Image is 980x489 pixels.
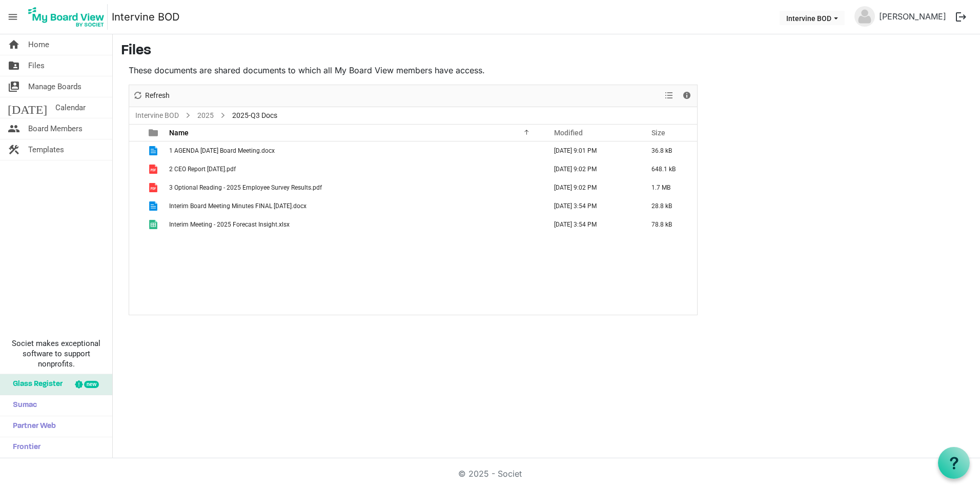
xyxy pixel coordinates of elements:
span: Sumac [8,395,37,416]
span: 2 CEO Report [DATE].pdf [169,166,236,173]
td: checkbox [129,141,142,160]
img: no-profile-picture.svg [854,6,875,27]
div: Details [678,85,696,107]
span: Interim Meeting - 2025 Forecast Insight.xlsx [169,221,290,228]
p: These documents are shared documents to which all My Board View members have access. [129,64,698,76]
span: 2025-Q3 Docs [230,109,279,122]
td: is template cell column header type [142,160,166,178]
span: Board Members [28,118,83,139]
td: September 18, 2025 3:54 PM column header Modified [543,197,641,215]
span: Interim Board Meeting Minutes FINAL [DATE].docx [169,202,307,210]
button: logout [950,6,972,28]
span: Refresh [144,89,171,102]
td: is template cell column header type [142,215,166,234]
span: Size [651,129,665,137]
td: 3 Optional Reading - 2025 Employee Survey Results.pdf is template cell column header Name [166,178,543,197]
span: home [8,34,20,55]
span: menu [3,7,23,27]
div: Refresh [129,85,173,107]
button: Refresh [131,89,172,102]
td: checkbox [129,178,142,197]
td: 36.8 kB is template cell column header Size [641,141,697,160]
span: Home [28,34,49,55]
span: Name [169,129,189,137]
a: 2025 [195,109,216,122]
td: September 23, 2025 9:01 PM column header Modified [543,141,641,160]
span: people [8,118,20,139]
td: checkbox [129,197,142,215]
td: 1.7 MB is template cell column header Size [641,178,697,197]
td: Interim Board Meeting Minutes FINAL 2025-08-08.docx is template cell column header Name [166,197,543,215]
td: checkbox [129,215,142,234]
span: Calendar [55,97,86,118]
span: construction [8,139,20,160]
td: 648.1 kB is template cell column header Size [641,160,697,178]
a: Intervine BOD [133,109,181,122]
td: 78.8 kB is template cell column header Size [641,215,697,234]
a: My Board View Logo [25,4,112,30]
td: 1 AGENDA 2025-09-30 Board Meeting.docx is template cell column header Name [166,141,543,160]
div: View [661,85,678,107]
td: is template cell column header type [142,197,166,215]
td: September 23, 2025 9:02 PM column header Modified [543,178,641,197]
span: switch_account [8,76,20,97]
td: September 23, 2025 9:02 PM column header Modified [543,160,641,178]
td: September 18, 2025 3:54 PM column header Modified [543,215,641,234]
a: Intervine BOD [112,7,179,27]
span: Glass Register [8,374,63,395]
span: folder_shared [8,55,20,76]
img: My Board View Logo [25,4,108,30]
td: 2 CEO Report 2025-09-30.pdf is template cell column header Name [166,160,543,178]
button: View dropdownbutton [663,89,675,102]
span: Modified [554,129,583,137]
button: Intervine BOD dropdownbutton [780,11,845,25]
td: is template cell column header type [142,141,166,160]
span: 1 AGENDA [DATE] Board Meeting.docx [169,147,275,154]
span: Files [28,55,45,76]
span: [DATE] [8,97,47,118]
td: Interim Meeting - 2025 Forecast Insight.xlsx is template cell column header Name [166,215,543,234]
span: Manage Boards [28,76,81,97]
a: © 2025 - Societ [458,468,522,479]
td: 28.8 kB is template cell column header Size [641,197,697,215]
td: is template cell column header type [142,178,166,197]
h3: Files [121,43,972,60]
a: [PERSON_NAME] [875,6,950,27]
span: Societ makes exceptional software to support nonprofits. [5,338,108,369]
div: new [84,381,99,388]
span: 3 Optional Reading - 2025 Employee Survey Results.pdf [169,184,322,191]
span: Partner Web [8,416,56,437]
td: checkbox [129,160,142,178]
button: Details [680,89,694,102]
span: Templates [28,139,64,160]
span: Frontier [8,437,40,458]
